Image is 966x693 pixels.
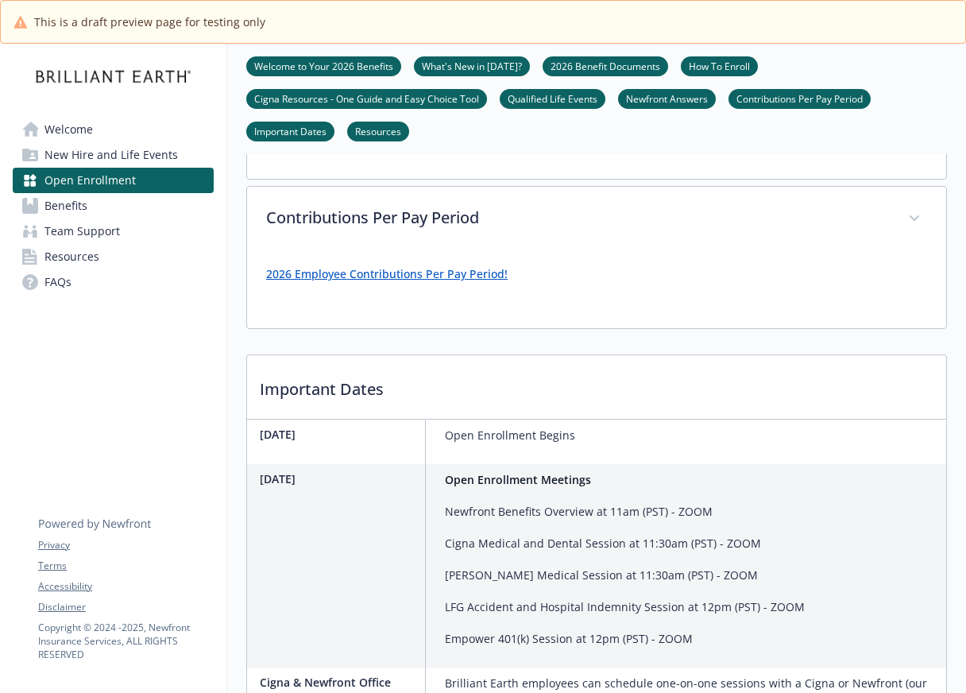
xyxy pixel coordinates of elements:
[266,266,508,281] a: 2026 Employee Contributions Per Pay Period!
[681,58,758,73] a: How To Enroll
[34,14,265,30] span: This is a draft preview page for testing only
[247,252,946,328] div: Contributions Per Pay Period
[44,219,120,244] span: Team Support
[543,58,668,73] a: 2026 Benefit Documents
[44,244,99,269] span: Resources
[445,426,575,445] p: Open Enrollment Begins
[38,538,213,552] a: Privacy
[13,142,214,168] a: New Hire and Life Events
[44,117,93,142] span: Welcome
[44,269,71,295] span: FAQs
[38,579,213,594] a: Accessibility
[44,193,87,219] span: Benefits
[266,206,889,230] p: Contributions Per Pay Period
[445,472,591,487] strong: Open Enrollment Meetings
[445,502,805,521] p: Newfront Benefits Overview at 11am (PST) - ZOOM
[13,244,214,269] a: Resources
[246,123,334,138] a: Important Dates
[13,168,214,193] a: Open Enrollment
[246,91,487,106] a: Cigna Resources - One Guide and Easy Choice Tool
[618,91,716,106] a: Newfront Answers
[13,269,214,295] a: FAQs
[44,168,136,193] span: Open Enrollment
[445,629,805,648] p: Empower 401(k) Session at 12pm (PST) - ZOOM
[414,58,530,73] a: What's New in [DATE]?
[38,600,213,614] a: Disclaimer
[347,123,409,138] a: Resources
[247,187,946,252] div: Contributions Per Pay Period
[13,193,214,219] a: Benefits
[445,534,805,553] p: Cigna Medical and Dental Session at 11:30am (PST) - ZOOM
[260,426,419,443] p: [DATE]
[445,566,805,585] p: [PERSON_NAME] Medical Session at 11:30am (PST) - ZOOM
[260,470,419,487] p: [DATE]
[247,355,946,414] p: Important Dates
[13,219,214,244] a: Team Support
[38,621,213,661] p: Copyright © 2024 - 2025 , Newfront Insurance Services, ALL RIGHTS RESERVED
[38,559,213,573] a: Terms
[13,117,214,142] a: Welcome
[728,91,871,106] a: Contributions Per Pay Period
[445,598,805,617] p: LFG Accident and Hospital Indemnity Session at 12pm (PST) - ZOOM
[246,58,401,73] a: Welcome to Your 2026 Benefits
[44,142,178,168] span: New Hire and Life Events
[500,91,605,106] a: Qualified Life Events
